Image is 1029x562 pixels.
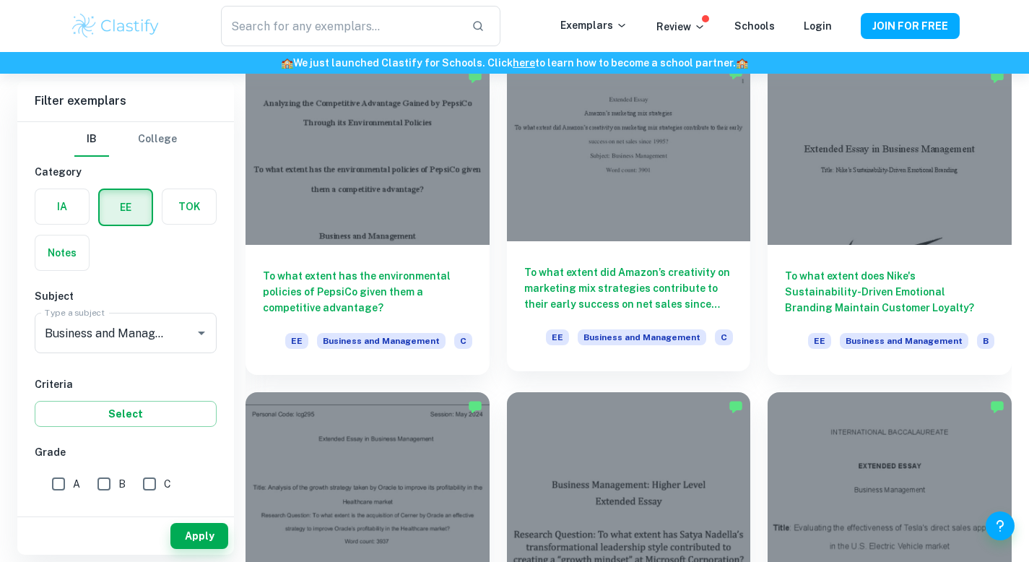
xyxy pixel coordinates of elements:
[70,12,162,40] img: Clastify logo
[74,122,109,157] button: IB
[3,55,1026,71] h6: We just launched Clastify for Schools. Click to learn how to become a school partner.
[468,69,482,84] img: Marked
[729,399,743,414] img: Marked
[221,6,459,46] input: Search for any exemplars...
[986,511,1015,540] button: Help and Feedback
[454,333,472,349] span: C
[35,189,89,224] button: IA
[35,376,217,392] h6: Criteria
[524,264,734,312] h6: To what extent did Amazon’s creativity on marketing mix strategies contribute to their early succ...
[804,20,832,32] a: Login
[74,122,177,157] div: Filter type choice
[785,268,994,316] h6: To what extent does Nike's Sustainability-Driven Emotional Branding Maintain Customer Loyalty?
[468,399,482,414] img: Marked
[768,62,1012,375] a: To what extent does Nike's Sustainability-Driven Emotional Branding Maintain Customer Loyalty?EEB...
[560,17,628,33] p: Exemplars
[118,476,126,492] span: B
[35,444,217,460] h6: Grade
[513,57,535,69] a: here
[138,122,177,157] button: College
[191,323,212,343] button: Open
[317,333,446,349] span: Business and Management
[35,401,217,427] button: Select
[507,62,751,375] a: To what extent did Amazon’s creativity on marketing mix strategies contribute to their early succ...
[808,333,831,349] span: EE
[35,235,89,270] button: Notes
[861,13,960,39] button: JOIN FOR FREE
[736,57,748,69] span: 🏫
[840,333,968,349] span: Business and Management
[35,164,217,180] h6: Category
[977,333,994,349] span: B
[990,69,1004,84] img: Marked
[734,20,775,32] a: Schools
[263,268,472,316] h6: To what extent has the environmental policies of PepsiCo given them a competitive advantage?
[715,329,733,345] span: C
[990,399,1004,414] img: Marked
[578,329,706,345] span: Business and Management
[656,19,705,35] p: Review
[17,81,234,121] h6: Filter exemplars
[285,333,308,349] span: EE
[100,190,152,225] button: EE
[546,329,569,345] span: EE
[170,523,228,549] button: Apply
[281,57,293,69] span: 🏫
[246,62,490,375] a: To what extent has the environmental policies of PepsiCo given them a competitive advantage?EEBus...
[35,288,217,304] h6: Subject
[162,189,216,224] button: TOK
[73,476,80,492] span: A
[164,476,171,492] span: C
[45,306,105,319] label: Type a subject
